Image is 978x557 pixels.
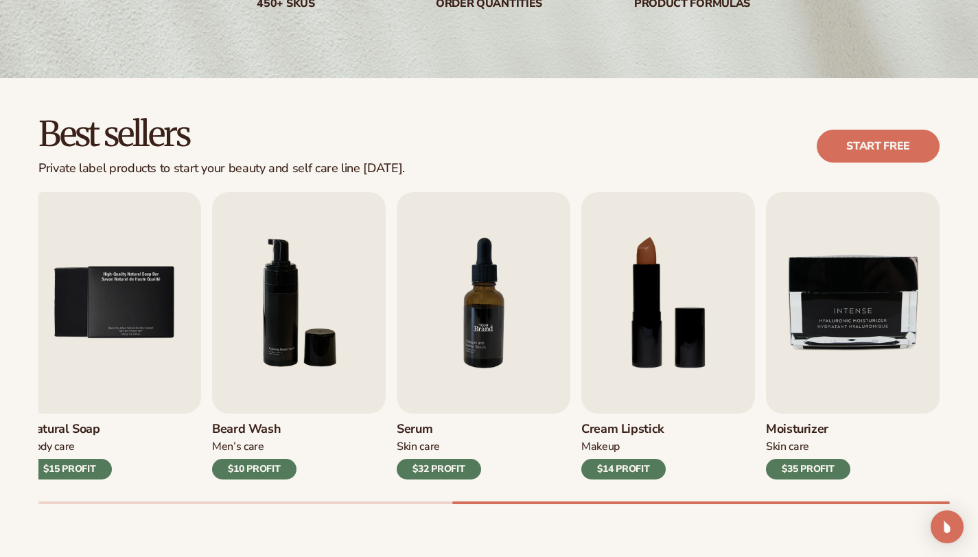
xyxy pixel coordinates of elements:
[397,440,481,454] div: Skin Care
[212,459,296,479] div: $10 PROFIT
[766,459,850,479] div: $35 PROFIT
[766,192,940,479] a: 9 / 9
[581,422,666,437] h3: Cream Lipstick
[27,422,112,437] h3: Natural Soap
[27,440,112,454] div: Body Care
[766,422,850,437] h3: Moisturizer
[581,440,666,454] div: Makeup
[27,459,112,479] div: $15 PROFIT
[766,440,850,454] div: Skin Care
[212,422,296,437] h3: Beard Wash
[38,117,405,153] h2: Best sellers
[581,192,755,479] a: 8 / 9
[931,510,964,543] div: Open Intercom Messenger
[581,459,666,479] div: $14 PROFIT
[27,192,201,479] a: 5 / 9
[212,192,386,479] a: 6 / 9
[38,161,405,176] div: Private label products to start your beauty and self care line [DATE].
[212,440,296,454] div: Men’s Care
[397,422,481,437] h3: Serum
[397,459,481,479] div: $32 PROFIT
[397,192,570,479] a: 7 / 9
[397,192,570,414] img: Shopify Image 11
[817,130,940,163] a: Start free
